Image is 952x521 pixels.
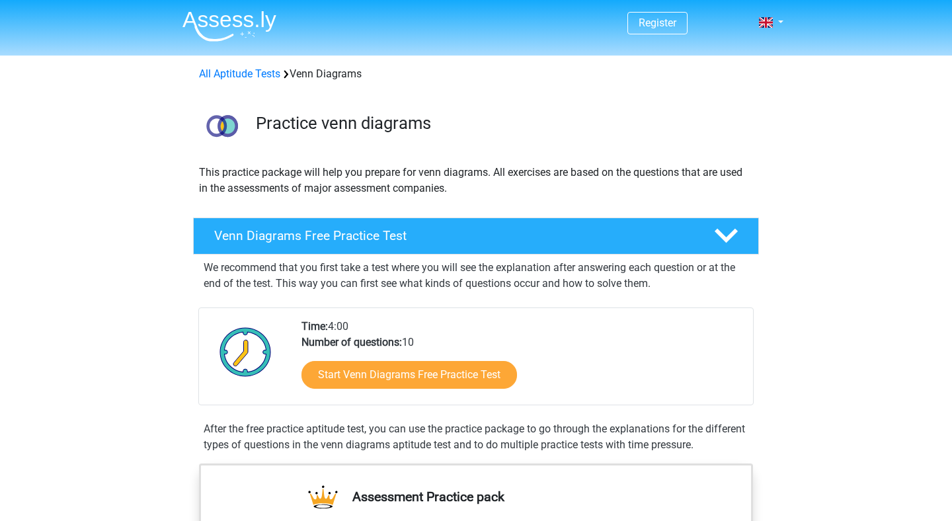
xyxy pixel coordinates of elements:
[182,11,276,42] img: Assessly
[199,165,753,196] p: This practice package will help you prepare for venn diagrams. All exercises are based on the que...
[292,319,752,405] div: 4:00 10
[301,320,328,333] b: Time:
[212,319,279,385] img: Clock
[204,260,748,292] p: We recommend that you first take a test where you will see the explanation after answering each q...
[194,66,758,82] div: Venn Diagrams
[199,67,280,80] a: All Aptitude Tests
[198,421,754,453] div: After the free practice aptitude test, you can use the practice package to go through the explana...
[214,228,693,243] h4: Venn Diagrams Free Practice Test
[301,336,402,348] b: Number of questions:
[639,17,676,29] a: Register
[188,218,764,255] a: Venn Diagrams Free Practice Test
[301,361,517,389] a: Start Venn Diagrams Free Practice Test
[256,113,748,134] h3: Practice venn diagrams
[194,98,250,154] img: venn diagrams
